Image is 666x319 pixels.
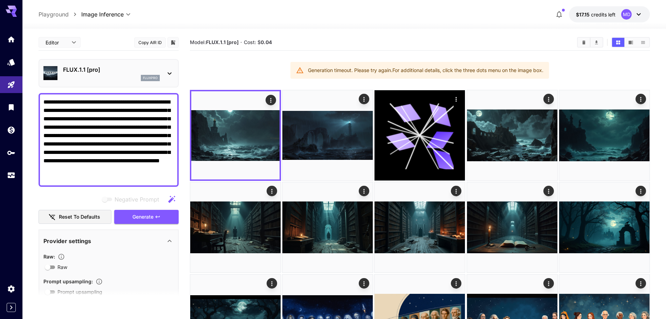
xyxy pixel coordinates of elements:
[261,39,272,45] b: 0.04
[636,278,646,289] div: Actions
[240,38,242,47] p: ·
[7,148,15,157] div: API Keys
[590,38,603,47] button: Download All
[451,94,462,104] div: Actions
[114,210,179,224] button: Generate
[39,10,69,19] a: Playground
[636,186,646,196] div: Actions
[43,233,174,249] div: Provider settings
[621,9,632,20] div: MD
[39,210,111,224] button: Reset to defaults
[244,39,272,45] span: Cost: $
[115,195,159,204] span: Negative Prompt
[7,58,15,66] div: Models
[7,303,16,312] button: Expand sidebar
[132,213,153,221] span: Generate
[451,186,462,196] div: Actions
[359,278,369,289] div: Actions
[55,253,68,260] button: Controls the level of post-processing applied to generated images.
[359,186,369,196] div: Actions
[543,278,554,289] div: Actions
[308,64,543,77] div: Generation timeout. Please try again. For additional details, click the three dots menu on the im...
[559,182,650,272] img: 2Q==
[190,182,281,272] img: Z
[63,65,160,74] p: FLUX.1.1 [pro]
[467,182,557,272] img: Z
[559,90,650,180] img: 2Q==
[625,38,637,47] button: Show media in video view
[81,10,124,19] span: Image Inference
[43,254,55,260] span: Raw :
[7,284,15,293] div: Settings
[190,39,239,45] span: Model:
[543,186,554,196] div: Actions
[591,12,616,17] span: credits left
[57,263,67,271] span: Raw
[578,38,590,47] button: Clear All
[266,95,276,105] div: Actions
[39,10,81,19] nav: breadcrumb
[451,278,462,289] div: Actions
[569,6,650,22] button: $17.15109MD
[611,37,650,48] div: Show media in grid viewShow media in video viewShow media in list view
[7,35,15,44] div: Home
[170,38,176,47] button: Add to library
[577,37,603,48] div: Clear AllDownload All
[46,39,67,46] span: Editor
[359,94,369,104] div: Actions
[576,12,591,17] span: $17.15
[43,237,91,245] p: Provider settings
[576,11,616,18] div: $17.15109
[282,182,373,272] img: 2Q==
[282,90,373,180] img: 2Q==
[612,38,624,47] button: Show media in grid view
[7,103,15,112] div: Library
[267,278,277,289] div: Actions
[375,182,465,272] img: 2Q==
[43,63,174,84] div: FLUX.1.1 [pro]fluxpro
[543,94,554,104] div: Actions
[7,171,15,180] div: Usage
[101,195,165,204] span: Negative prompts are not compatible with the selected model.
[637,38,649,47] button: Show media in list view
[134,37,166,48] button: Copy AIR ID
[7,126,15,134] div: Wallet
[206,39,239,45] b: FLUX.1.1 [pro]
[7,80,15,89] div: Playground
[43,278,93,284] span: Prompt upsampling :
[267,186,277,196] div: Actions
[636,94,646,104] div: Actions
[467,90,557,180] img: Z
[93,278,105,285] button: Enables automatic enhancement and expansion of the input prompt to improve generation quality and...
[143,76,158,80] p: fluxpro
[191,91,280,179] img: 2Q==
